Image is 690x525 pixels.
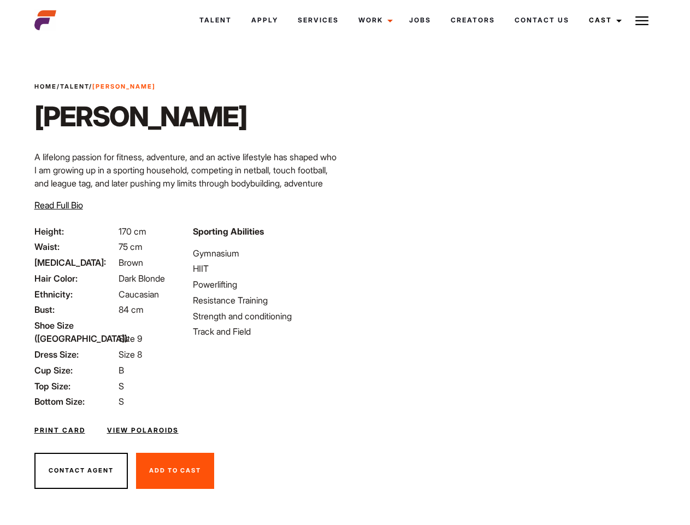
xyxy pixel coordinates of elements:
a: Talent [190,5,241,35]
span: Brown [119,257,143,268]
span: Read Full Bio [34,200,83,211]
span: S [119,381,124,392]
a: Talent [60,83,89,90]
li: HIIT [193,262,338,275]
a: Cast [579,5,628,35]
a: Contact Us [505,5,579,35]
span: Hair Color: [34,272,116,285]
button: Add To Cast [136,453,214,489]
span: Height: [34,225,116,238]
span: Ethnicity: [34,288,116,301]
span: Top Size: [34,380,116,393]
span: / / [34,82,156,91]
span: Bust: [34,303,116,316]
img: Burger icon [635,14,648,27]
strong: Sporting Abilities [193,226,264,237]
span: Caucasian [119,289,159,300]
img: cropped-aefm-brand-fav-22-square.png [34,9,56,31]
a: Work [349,5,399,35]
span: B [119,365,124,376]
span: Dress Size: [34,348,116,361]
button: Read Full Bio [34,199,83,212]
button: Contact Agent [34,453,128,489]
a: View Polaroids [107,425,179,435]
span: [MEDICAL_DATA]: [34,256,116,269]
span: Size 9 [119,333,142,344]
span: 84 cm [119,304,144,315]
a: Home [34,83,57,90]
span: Cup Size: [34,364,116,377]
a: Print Card [34,425,85,435]
span: Shoe Size ([GEOGRAPHIC_DATA]): [34,319,116,345]
span: 170 cm [119,226,146,237]
p: A lifelong passion for fitness, adventure, and an active lifestyle has shaped who I am growing up... [34,150,339,203]
h1: [PERSON_NAME] [34,100,247,133]
a: Apply [241,5,288,35]
span: Add To Cast [149,466,201,474]
span: Size 8 [119,349,142,360]
a: Services [288,5,349,35]
li: Gymnasium [193,247,338,260]
span: Dark Blonde [119,273,165,284]
span: 75 cm [119,241,143,252]
span: Bottom Size: [34,395,116,408]
a: Jobs [399,5,441,35]
span: S [119,396,124,407]
span: Waist: [34,240,116,253]
a: Creators [441,5,505,35]
strong: [PERSON_NAME] [92,83,156,90]
li: Strength and conditioning [193,310,338,323]
li: Track and Field [193,325,338,338]
li: Powerlifting [193,278,338,291]
li: Resistance Training [193,294,338,307]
